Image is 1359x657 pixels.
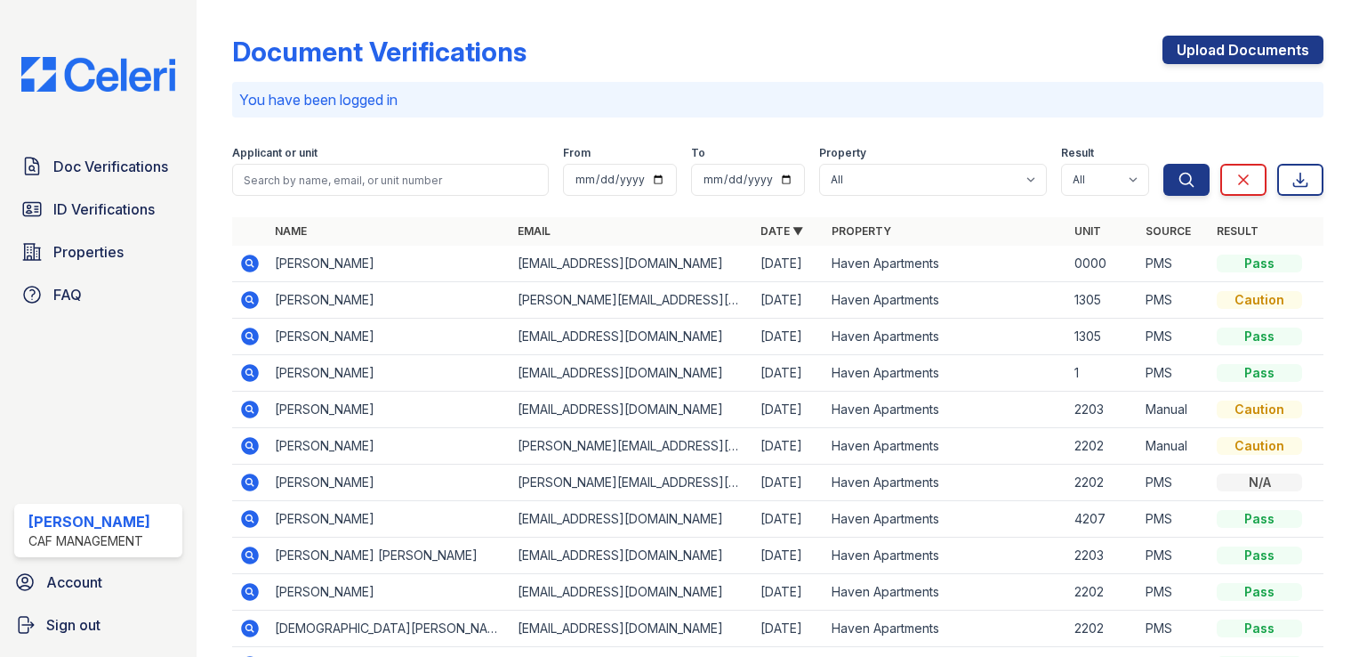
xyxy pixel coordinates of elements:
td: Haven Apartments [824,392,1067,428]
td: [DATE] [753,574,824,611]
td: [DATE] [753,246,824,282]
td: [PERSON_NAME] [PERSON_NAME] [268,538,511,574]
td: 4207 [1067,501,1138,538]
td: Haven Apartments [824,355,1067,392]
td: [PERSON_NAME] [268,574,511,611]
td: 2202 [1067,428,1138,465]
td: Haven Apartments [824,319,1067,355]
div: Pass [1217,510,1302,528]
td: [PERSON_NAME] [268,282,511,319]
div: Caution [1217,291,1302,309]
td: [PERSON_NAME][EMAIL_ADDRESS][DOMAIN_NAME] [511,465,753,501]
td: [DATE] [753,465,824,501]
a: Doc Verifications [14,149,182,184]
td: Haven Apartments [824,611,1067,647]
td: [DATE] [753,319,824,355]
a: Result [1217,224,1258,238]
td: [DATE] [753,428,824,465]
label: Applicant or unit [232,146,318,160]
div: Pass [1217,328,1302,345]
td: PMS [1138,282,1210,319]
td: PMS [1138,538,1210,574]
a: Property [832,224,891,238]
a: ID Verifications [14,191,182,227]
a: Date ▼ [760,224,803,238]
div: Pass [1217,583,1302,601]
a: Name [275,224,307,238]
td: [EMAIL_ADDRESS][DOMAIN_NAME] [511,355,753,392]
td: PMS [1138,355,1210,392]
td: [EMAIL_ADDRESS][DOMAIN_NAME] [511,246,753,282]
td: [PERSON_NAME] [268,501,511,538]
td: [DATE] [753,355,824,392]
label: To [691,146,705,160]
a: Email [518,224,551,238]
td: [DATE] [753,282,824,319]
td: [EMAIL_ADDRESS][DOMAIN_NAME] [511,392,753,428]
td: [DATE] [753,392,824,428]
a: Unit [1074,224,1101,238]
span: Doc Verifications [53,156,168,177]
a: Source [1146,224,1191,238]
td: [PERSON_NAME][EMAIL_ADDRESS][DOMAIN_NAME] [511,282,753,319]
td: Haven Apartments [824,282,1067,319]
span: ID Verifications [53,199,155,220]
div: Caution [1217,401,1302,418]
label: From [563,146,591,160]
td: [PERSON_NAME] [268,392,511,428]
td: 1 [1067,355,1138,392]
span: Sign out [46,614,101,636]
a: Sign out [7,607,189,643]
td: [EMAIL_ADDRESS][DOMAIN_NAME] [511,574,753,611]
div: Pass [1217,547,1302,564]
td: [DATE] [753,538,824,574]
td: Haven Apartments [824,501,1067,538]
div: N/A [1217,474,1302,491]
span: Account [46,572,102,593]
td: 2202 [1067,465,1138,501]
td: [EMAIL_ADDRESS][DOMAIN_NAME] [511,538,753,574]
a: Upload Documents [1162,36,1323,64]
td: [PERSON_NAME] [268,246,511,282]
td: [DEMOGRAPHIC_DATA][PERSON_NAME] [268,611,511,647]
td: Haven Apartments [824,246,1067,282]
td: PMS [1138,246,1210,282]
td: 2202 [1067,574,1138,611]
a: Properties [14,234,182,270]
td: Manual [1138,392,1210,428]
td: Haven Apartments [824,465,1067,501]
td: [PERSON_NAME] [268,465,511,501]
td: [PERSON_NAME] [268,428,511,465]
td: [PERSON_NAME] [268,319,511,355]
td: [DATE] [753,501,824,538]
td: PMS [1138,501,1210,538]
div: Caution [1217,437,1302,455]
td: Haven Apartments [824,538,1067,574]
td: PMS [1138,611,1210,647]
td: [PERSON_NAME] [268,355,511,392]
div: CAF Management [28,532,150,550]
div: Pass [1217,364,1302,382]
div: Pass [1217,255,1302,272]
td: 0000 [1067,246,1138,282]
td: [EMAIL_ADDRESS][DOMAIN_NAME] [511,501,753,538]
td: [EMAIL_ADDRESS][DOMAIN_NAME] [511,611,753,647]
input: Search by name, email, or unit number [232,164,549,196]
span: Properties [53,241,124,263]
td: 1305 [1067,319,1138,355]
td: 2203 [1067,538,1138,574]
span: FAQ [53,284,82,305]
label: Property [819,146,866,160]
a: Account [7,564,189,600]
td: PMS [1138,574,1210,611]
label: Result [1061,146,1094,160]
td: Haven Apartments [824,428,1067,465]
p: You have been logged in [239,89,1316,110]
div: Pass [1217,620,1302,637]
a: FAQ [14,277,182,312]
td: PMS [1138,319,1210,355]
td: 2203 [1067,392,1138,428]
td: PMS [1138,465,1210,501]
td: Manual [1138,428,1210,465]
